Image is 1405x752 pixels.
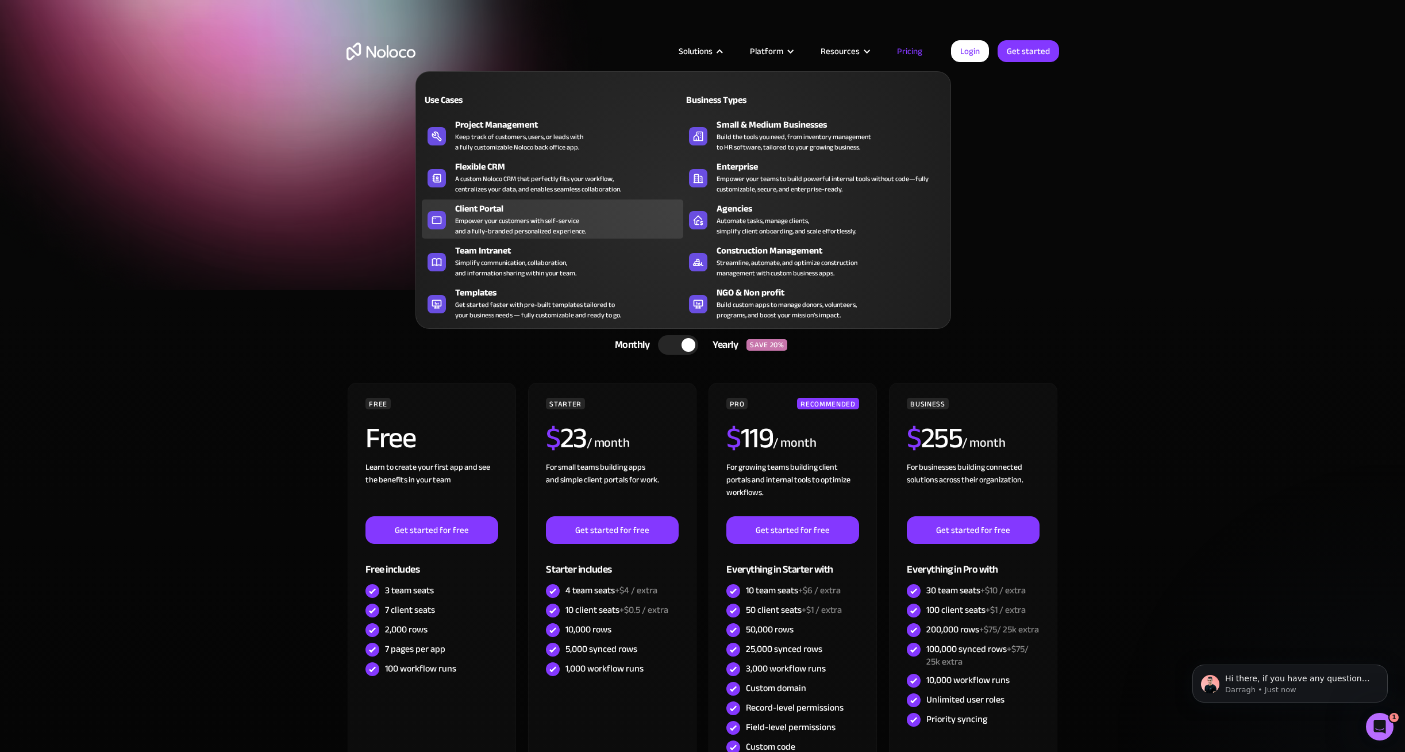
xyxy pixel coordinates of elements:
[587,434,630,452] div: / month
[347,43,415,60] a: home
[907,516,1039,544] a: Get started for free
[750,44,783,59] div: Platform
[565,643,637,655] div: 5,000 synced rows
[746,584,841,597] div: 10 team seats
[717,258,857,278] div: Streamline, automate, and optimize construction management with custom business apps.
[422,86,683,113] a: Use Cases
[746,701,844,714] div: Record-level permissions
[347,178,1059,195] h2: Start for free. Upgrade to support your business at any stage.
[422,283,683,323] a: TemplatesGet started faster with pre-built templates tailored toyour business needs — fully custo...
[422,199,683,239] a: Client PortalEmpower your customers with self-serviceand a fully-branded personalized experience.
[698,336,746,354] div: Yearly
[1366,713,1394,741] iframe: Intercom live chat
[726,544,859,581] div: Everything in Starter with
[455,118,688,132] div: Project Management
[726,411,741,465] span: $
[907,461,1039,516] div: For businesses building connected solutions across their organization. ‍
[907,544,1039,581] div: Everything in Pro with
[726,516,859,544] a: Get started for free
[664,44,736,59] div: Solutions
[455,132,583,152] div: Keep track of customers, users, or leads with a fully customizable Noloco back office app.
[717,300,857,320] div: Build custom apps to manage donors, volunteers, programs, and boost your mission’s impact.
[455,286,688,300] div: Templates
[773,434,816,452] div: / month
[365,516,498,544] a: Get started for free
[683,86,945,113] a: Business Types
[683,93,809,107] div: Business Types
[683,199,945,239] a: AgenciesAutomate tasks, manage clients,simplify client onboarding, and scale effortlessly.
[926,623,1039,636] div: 200,000 rows
[1389,713,1399,722] span: 1
[455,174,621,194] div: A custom Noloco CRM that perfectly fits your workflow, centralizes your data, and enables seamles...
[746,643,822,655] div: 25,000 synced rows
[926,584,1026,597] div: 30 team seats
[736,44,806,59] div: Platform
[601,336,659,354] div: Monthly
[746,662,826,675] div: 3,000 workflow runs
[347,98,1059,167] h1: Flexible Pricing Designed for Business
[385,584,434,597] div: 3 team seats
[347,301,1059,330] div: CHOOSE YOUR PLAN
[455,202,688,216] div: Client Portal
[798,582,841,599] span: +$6 / extra
[926,693,1004,706] div: Unlimited user roles
[415,55,951,329] nav: Solutions
[385,604,435,616] div: 7 client seats
[422,241,683,281] a: Team IntranetSimplify communication, collaboration,and information sharing within your team.
[546,516,678,544] a: Get started for free
[615,582,657,599] span: +$4 / extra
[422,158,683,197] a: Flexible CRMA custom Noloco CRM that perfectly fits your workflow,centralizes your data, and enab...
[746,721,836,734] div: Field-level permissions
[717,132,871,152] div: Build the tools you need, from inventory management to HR software, tailored to your growing busi...
[926,640,1029,670] span: +$75/ 25k extra
[926,604,1026,616] div: 100 client seats
[951,40,989,62] a: Login
[455,216,586,236] div: Empower your customers with self-service and a fully-branded personalized experience.
[717,118,950,132] div: Small & Medium Businesses
[980,582,1026,599] span: +$10 / extra
[683,158,945,197] a: EnterpriseEmpower your teams to build powerful internal tools without code—fully customizable, se...
[717,160,950,174] div: Enterprise
[385,662,456,675] div: 100 workflow runs
[717,174,939,194] div: Empower your teams to build powerful internal tools without code—fully customizable, secure, and ...
[821,44,860,59] div: Resources
[986,601,1026,619] span: +$1 / extra
[683,116,945,155] a: Small & Medium BusinessesBuild the tools you need, from inventory managementto HR software, tailo...
[746,682,806,695] div: Custom domain
[926,674,1010,686] div: 10,000 workflow runs
[726,398,748,409] div: PRO
[546,544,678,581] div: Starter includes
[717,244,950,258] div: Construction Management
[907,398,948,409] div: BUSINESS
[998,40,1059,62] a: Get started
[365,461,498,516] div: Learn to create your first app and see the benefits in your team ‍
[385,623,428,636] div: 2,000 rows
[683,241,945,281] a: Construction ManagementStreamline, automate, and optimize constructionmanagement with custom busi...
[1175,640,1405,721] iframe: Intercom notifications message
[883,44,937,59] a: Pricing
[455,258,576,278] div: Simplify communication, collaboration, and information sharing within your team.
[455,244,688,258] div: Team Intranet
[365,398,391,409] div: FREE
[365,544,498,581] div: Free includes
[455,160,688,174] div: Flexible CRM
[565,662,644,675] div: 1,000 workflow runs
[726,424,773,452] h2: 119
[385,643,445,655] div: 7 pages per app
[546,411,560,465] span: $
[679,44,713,59] div: Solutions
[565,584,657,597] div: 4 team seats
[806,44,883,59] div: Resources
[717,216,856,236] div: Automate tasks, manage clients, simplify client onboarding, and scale effortlessly.
[683,283,945,323] a: NGO & Non profitBuild custom apps to manage donors, volunteers,programs, and boost your mission’s...
[546,398,584,409] div: STARTER
[746,623,794,636] div: 50,000 rows
[565,604,668,616] div: 10 client seats
[422,93,548,107] div: Use Cases
[422,116,683,155] a: Project ManagementKeep track of customers, users, or leads witha fully customizable Noloco back o...
[717,202,950,216] div: Agencies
